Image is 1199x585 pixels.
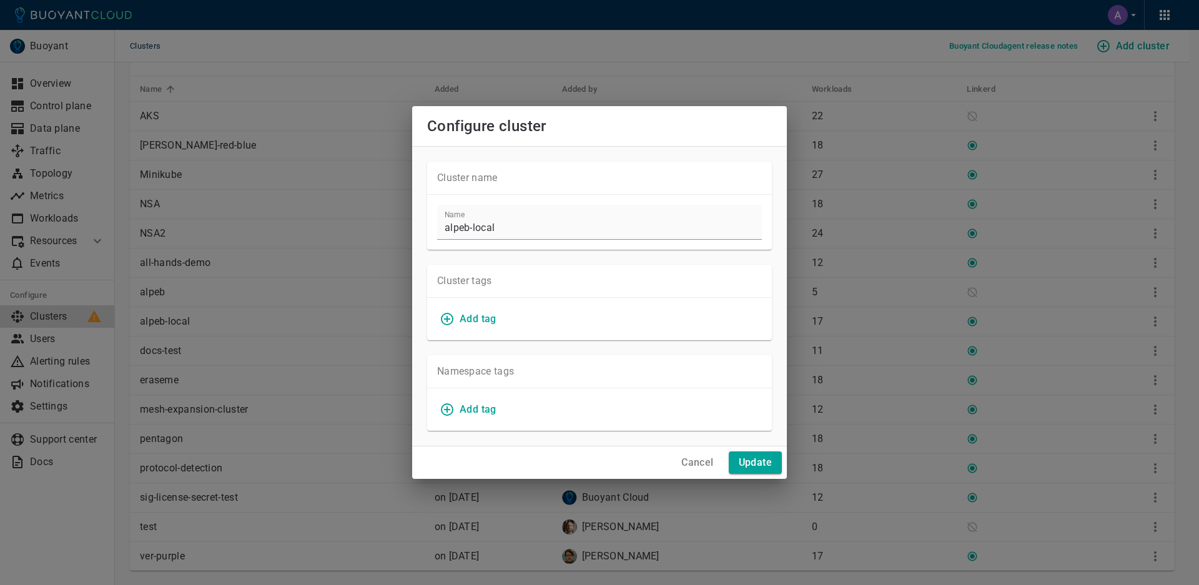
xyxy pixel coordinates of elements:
h4: Add tag [460,313,496,325]
p: Cluster name [437,172,762,184]
button: Update [729,451,782,474]
span: Configure cluster [427,117,546,135]
h4: Update [739,456,772,469]
p: Cluster tags [437,275,762,287]
button: Add tag [437,308,501,330]
h4: Add tag [460,403,496,416]
label: Name [445,209,465,220]
button: Add tag [437,398,501,421]
button: Cancel [676,451,718,474]
p: Namespace tags [437,365,762,378]
h4: Cancel [681,456,713,469]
